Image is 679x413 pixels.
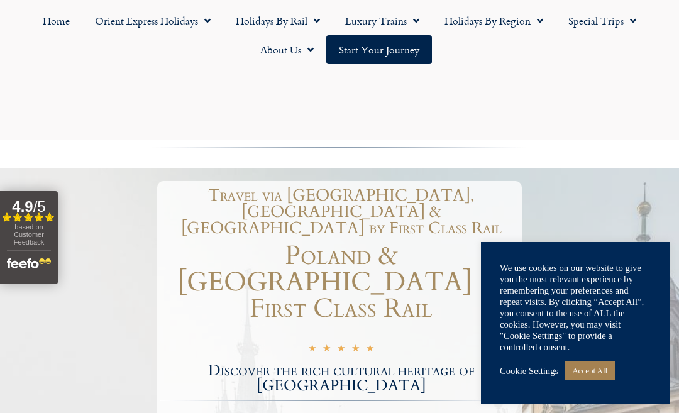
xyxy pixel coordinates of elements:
div: We use cookies on our website to give you the most relevant experience by remembering your prefer... [500,262,651,353]
a: Home [30,6,82,35]
a: Accept All [565,361,615,380]
i: ★ [337,344,345,356]
h1: Travel via [GEOGRAPHIC_DATA], [GEOGRAPHIC_DATA] & [GEOGRAPHIC_DATA] by First Class Rail [167,187,516,236]
nav: Menu [6,6,673,64]
a: About Us [248,35,326,64]
i: ★ [366,344,374,356]
a: Special Trips [556,6,649,35]
i: ★ [351,344,360,356]
h2: Discover the rich cultural heritage of [GEOGRAPHIC_DATA] [160,363,522,394]
a: Start your Journey [326,35,432,64]
a: Cookie Settings [500,365,558,377]
a: Orient Express Holidays [82,6,223,35]
a: Luxury Trains [333,6,432,35]
h1: Poland & [GEOGRAPHIC_DATA] by First Class Rail [160,243,522,322]
i: ★ [323,344,331,356]
a: Holidays by Region [432,6,556,35]
div: 5/5 [308,343,374,356]
i: ★ [308,344,316,356]
a: Holidays by Rail [223,6,333,35]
